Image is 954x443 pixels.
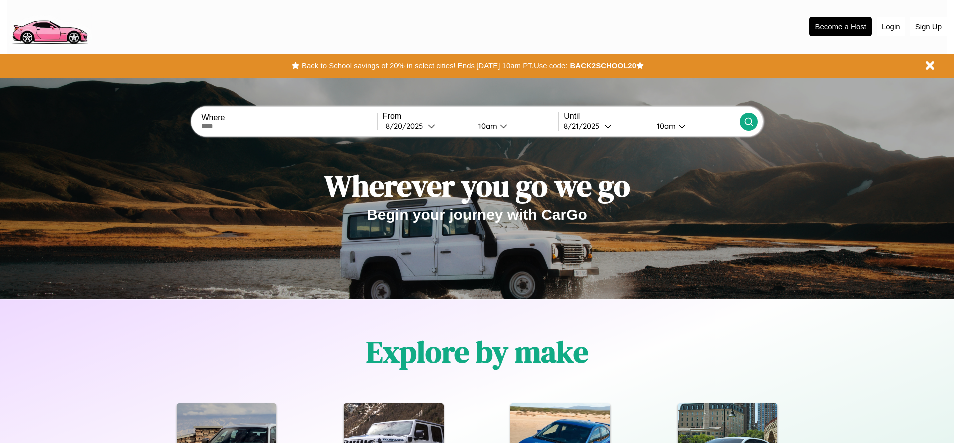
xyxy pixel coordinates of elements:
button: 10am [471,121,558,131]
label: From [383,112,558,121]
button: Back to School savings of 20% in select cities! Ends [DATE] 10am PT.Use code: [299,59,570,73]
b: BACK2SCHOOL20 [570,61,636,70]
button: Login [877,17,905,36]
div: 8 / 21 / 2025 [564,121,604,131]
button: Sign Up [910,17,947,36]
button: Become a Host [809,17,872,36]
div: 10am [474,121,500,131]
label: Where [201,113,377,122]
button: 8/20/2025 [383,121,471,131]
label: Until [564,112,739,121]
div: 8 / 20 / 2025 [386,121,428,131]
h1: Explore by make [366,331,588,372]
button: 10am [649,121,739,131]
div: 10am [652,121,678,131]
img: logo [7,5,92,47]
